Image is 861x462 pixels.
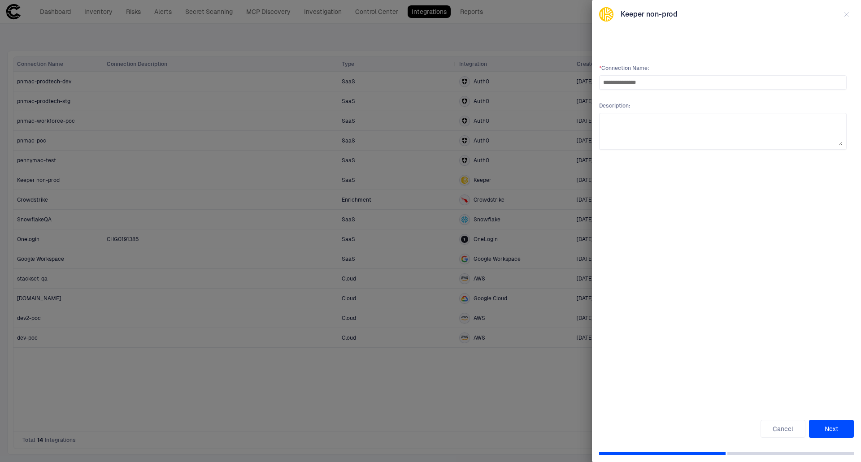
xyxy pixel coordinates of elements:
button: Next [809,420,854,438]
span: Connection Name : [599,65,847,72]
span: Keeper non-prod [621,10,678,19]
div: Keeper [599,7,613,22]
span: Description : [599,102,847,109]
button: Cancel [761,420,805,438]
